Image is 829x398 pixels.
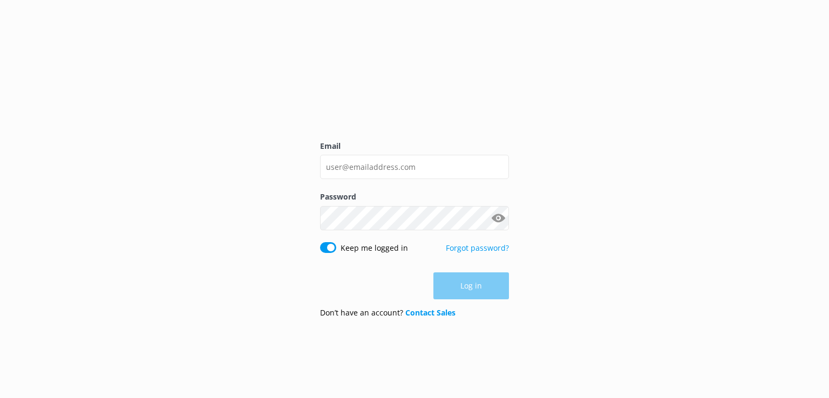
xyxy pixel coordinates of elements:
[320,155,509,179] input: user@emailaddress.com
[320,191,509,203] label: Password
[446,243,509,253] a: Forgot password?
[405,307,456,318] a: Contact Sales
[320,307,456,319] p: Don’t have an account?
[487,207,509,229] button: Show password
[320,140,509,152] label: Email
[341,242,408,254] label: Keep me logged in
